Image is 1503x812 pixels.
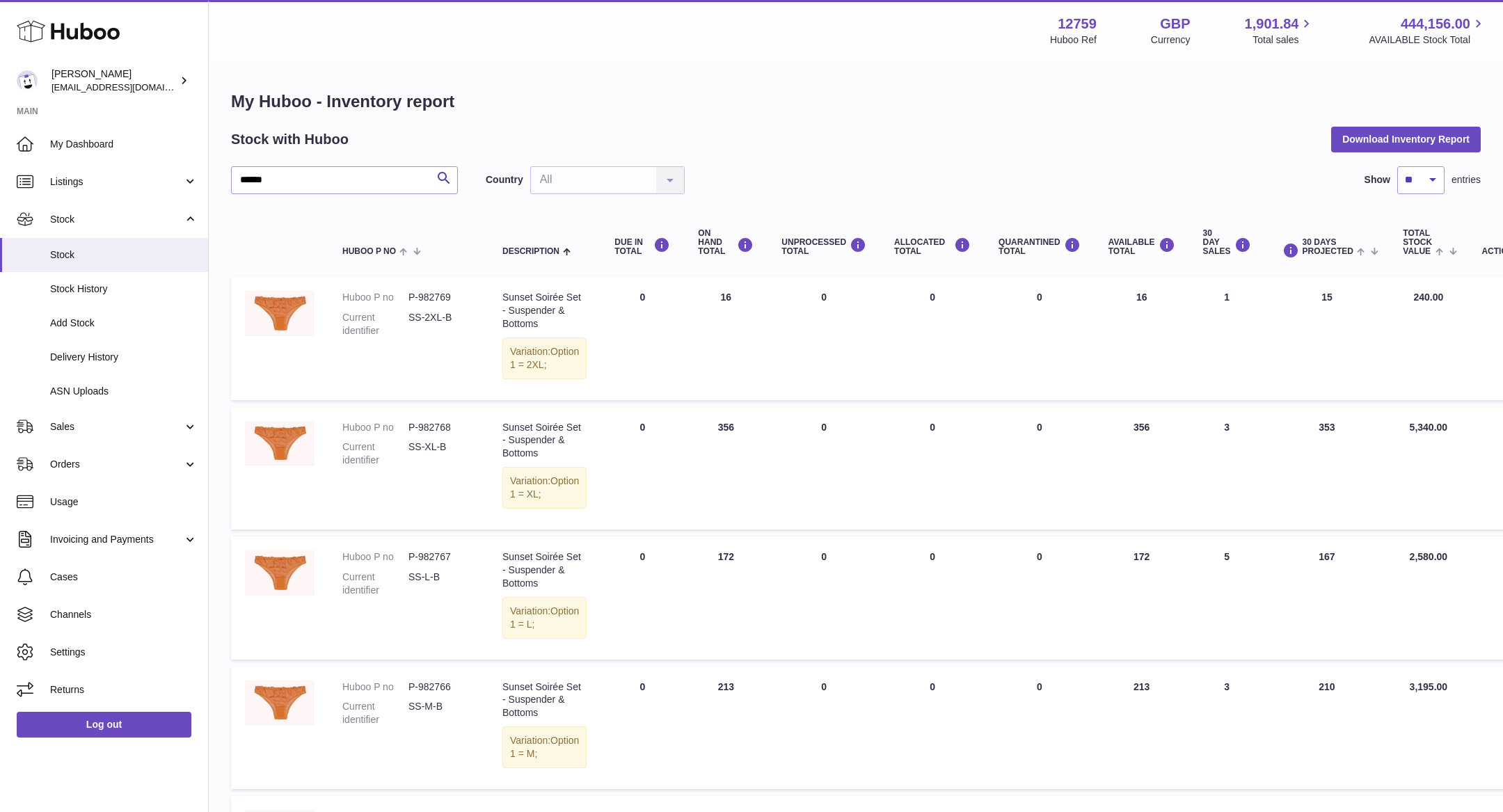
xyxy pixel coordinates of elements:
[1252,33,1314,47] span: Total sales
[502,597,587,639] div: Variation:
[50,533,183,546] span: Invoicing and Payments
[502,421,587,461] div: Sunset Soirée Set - Suspender & Bottoms
[684,277,768,399] td: 16
[999,237,1081,256] div: QUARANTINED Total
[50,571,198,584] span: Cases
[342,700,408,726] dt: Current identifier
[601,667,684,789] td: 0
[1265,277,1390,399] td: 15
[502,680,587,720] div: Sunset Soirée Set - Suspender & Bottoms
[1245,15,1315,47] a: 1,901.84 Total sales
[1265,536,1390,659] td: 167
[510,605,579,630] span: Option 1 = L;
[342,247,396,256] span: Huboo P no
[342,571,408,597] dt: Current identifier
[502,726,587,768] div: Variation:
[684,536,768,659] td: 172
[408,440,475,467] dd: SS-XL-B
[50,683,198,696] span: Returns
[1413,292,1443,303] span: 240.00
[231,130,349,149] h2: Stock with Huboo
[50,175,183,189] span: Listings
[1058,15,1097,33] strong: 12759
[684,667,768,789] td: 213
[50,646,198,659] span: Settings
[1265,407,1390,530] td: 353
[1410,681,1448,692] span: 3,195.00
[231,90,1481,113] h1: My Huboo - Inventory report
[601,407,684,530] td: 0
[50,282,198,296] span: Stock History
[768,277,880,399] td: 0
[245,291,315,336] img: product image
[684,407,768,530] td: 356
[408,311,475,337] dd: SS-2XL-B
[342,311,408,337] dt: Current identifier
[50,213,183,226] span: Stock
[1095,536,1189,659] td: 172
[1403,229,1432,257] span: Total stock value
[502,291,587,331] div: Sunset Soirée Set - Suspender & Bottoms
[1303,238,1353,256] span: 30 DAYS PROJECTED
[1410,422,1448,433] span: 5,340.00
[1369,15,1486,47] a: 444,156.00 AVAILABLE Stock Total
[894,237,971,256] div: ALLOCATED Total
[1095,407,1189,530] td: 356
[17,70,38,91] img: sofiapanwar@unndr.com
[408,571,475,597] dd: SS-L-B
[502,550,587,590] div: Sunset Soirée Set - Suspender & Bottoms
[1410,551,1448,562] span: 2,580.00
[408,550,475,564] dd: P-982767
[1050,33,1097,47] div: Huboo Ref
[342,421,408,434] dt: Huboo P no
[51,67,177,94] div: [PERSON_NAME]
[50,317,198,330] span: Add Stock
[486,173,523,186] label: Country
[1331,127,1481,152] button: Download Inventory Report
[1265,667,1390,789] td: 210
[408,700,475,726] dd: SS-M-B
[408,291,475,304] dd: P-982769
[1037,551,1042,562] span: 0
[1189,407,1265,530] td: 3
[50,608,198,621] span: Channels
[1037,422,1042,433] span: 0
[1095,277,1189,399] td: 16
[880,536,985,659] td: 0
[1401,15,1470,33] span: 444,156.00
[1452,173,1481,186] span: entries
[1369,33,1486,47] span: AVAILABLE Stock Total
[1365,173,1390,186] label: Show
[50,351,198,364] span: Delivery History
[50,420,183,433] span: Sales
[601,277,684,399] td: 0
[1095,667,1189,789] td: 213
[768,536,880,659] td: 0
[781,237,866,256] div: UNPROCESSED Total
[408,421,475,434] dd: P-982768
[502,467,587,509] div: Variation:
[342,550,408,564] dt: Huboo P no
[502,337,587,379] div: Variation:
[1203,229,1251,257] div: 30 DAY SALES
[51,81,205,93] span: [EMAIL_ADDRESS][DOMAIN_NAME]
[880,407,985,530] td: 0
[1189,277,1265,399] td: 1
[880,277,985,399] td: 0
[342,291,408,304] dt: Huboo P no
[245,550,315,596] img: product image
[1108,237,1175,256] div: AVAILABLE Total
[1160,15,1190,33] strong: GBP
[50,495,198,509] span: Usage
[1245,15,1299,33] span: 1,901.84
[880,667,985,789] td: 0
[510,346,579,370] span: Option 1 = 2XL;
[1151,33,1191,47] div: Currency
[698,229,754,257] div: ON HAND Total
[50,385,198,398] span: ASN Uploads
[1189,536,1265,659] td: 5
[614,237,670,256] div: DUE IN TOTAL
[408,680,475,694] dd: P-982766
[17,712,191,737] a: Log out
[1189,667,1265,789] td: 3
